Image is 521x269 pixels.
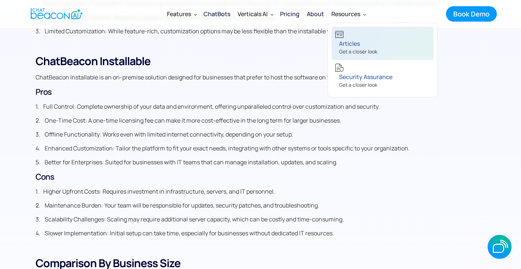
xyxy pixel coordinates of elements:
[36,143,486,153] p: 4. Enhanced Customization: Tailor the platform to fit your exact needs, integrating with other sy...
[234,5,276,23] div: Verticals AI
[332,60,433,93] a: Security AssuranceGet a closer look
[36,53,150,68] strong: ChatBeacon Installable
[25,5,87,23] a: home
[36,228,486,238] p: 4. Slower Implementation: Initial setup can take time, especially for businesses without dedicate...
[36,129,486,139] p: 3. Offline Functionality: Works even with limited internet connectivity, depending on your setup.
[36,242,486,252] p: ‍
[36,171,486,183] h5: Cons
[36,186,486,197] p: 1. Higher Upfront Costs: Requires investment in infrastructure, servers, and IT personnel.
[200,4,234,23] a: ChatBots
[332,27,433,60] a: ArticlesGet a closer look
[167,9,191,19] div: Features
[307,9,324,19] div: About
[194,13,197,16] img: Dropdown
[276,4,303,23] a: Pricing
[36,72,486,82] p: ChatBeacon Installable is an on-premise solution designed for businesses that prefer to host the ...
[280,9,299,19] div: Pricing
[339,72,392,82] div: Security Assurance
[204,9,230,19] div: ChatBots
[339,49,377,56] div: Get a closer look
[36,200,486,210] p: 2. Maintenance Burden: Your team will be responsible for updates, security patches, and troublesh...
[238,9,268,19] div: Verticals AI
[36,101,486,112] p: 1. Full Control: Complete ownership of your data and environment, offering unparalleled control o...
[36,86,486,98] h5: Pros
[339,38,377,49] div: Articles
[271,13,273,16] img: Dropdown
[328,5,369,23] div: Resources
[36,40,486,50] p: ‍
[446,6,497,22] a: Book Demo
[363,13,366,16] img: Dropdown
[328,23,438,97] nav: Resources
[36,157,486,167] p: 5. Better for Enterprises: Suited for businesses with IT teams that can manage installation, upda...
[36,26,486,36] p: 3. Limited Customization: While feature-rich, customization options may be less flexible than the...
[36,214,486,224] p: 3. Scalability Challenges: Scaling may require additional server capacity, which can be costly an...
[36,115,486,126] p: 2. One-Time Cost: A one-time licensing fee can make it more cost-effective in the long term for l...
[339,82,392,90] div: Get a closer look
[331,9,360,19] div: Resources
[453,9,490,19] div: Book Demo
[163,5,200,23] div: Features
[303,4,328,23] a: About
